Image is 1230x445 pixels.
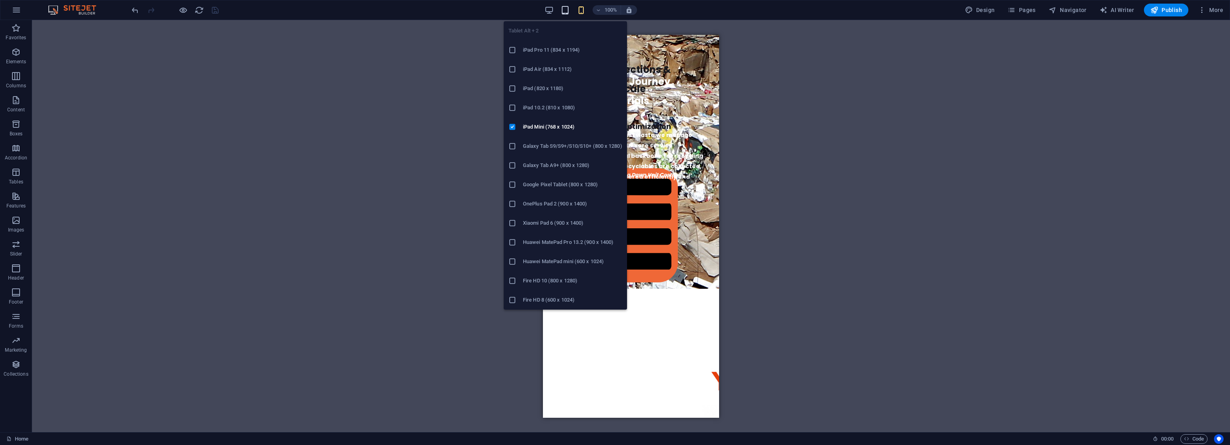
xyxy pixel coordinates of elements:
p: Images [8,227,24,233]
img: Editor Logo [46,5,106,15]
span: AI Writer [1099,6,1134,14]
button: undo [130,5,140,15]
span: Navigator [1049,6,1087,14]
p: Collections [4,371,28,377]
span: Design [965,6,995,14]
h6: iPad Pro 11 (834 x 1194) [523,45,622,55]
button: Usercentrics [1214,434,1224,444]
h6: Galaxy Tab S9/S9+/S10/S10+ (800 x 1280) [523,141,622,151]
p: Forms [9,323,23,329]
h6: OnePlus Pad 2 (900 x 1400) [523,199,622,209]
button: Pages [1004,4,1039,16]
div: Design (Ctrl+Alt+Y) [962,4,998,16]
p: Content [7,107,25,113]
p: Accordion [5,155,27,161]
span: Publish [1150,6,1182,14]
span: : [1167,436,1168,442]
h6: iPad (820 x 1180) [523,84,622,93]
a: Home [6,434,28,444]
span: Code [1184,434,1204,444]
button: More [1195,4,1226,16]
p: Slider [10,251,22,257]
h6: iPad 10.2 (810 x 1080) [523,103,622,113]
p: Tables [9,179,23,185]
button: Design [962,4,998,16]
p: Favorites [6,34,26,41]
button: Code [1180,434,1208,444]
button: AI Writer [1096,4,1138,16]
span: More [1198,6,1223,14]
h6: Galaxy Tab A9+ (800 x 1280) [523,161,622,170]
h6: Xiaomi Pad 6 (900 x 1400) [523,218,622,228]
button: 100% [593,5,621,15]
h6: iPad Mini (768 x 1024) [523,122,622,132]
p: Boxes [10,131,23,137]
h6: Fire HD 10 (800 x 1280) [523,276,622,286]
h6: 100% [605,5,617,15]
p: Marketing [5,347,27,353]
span: 00 00 [1161,434,1174,444]
h6: Huawei MatePad Pro 13.2 (900 x 1400) [523,238,622,247]
h6: Fire HD 8 (600 x 1024) [523,295,622,305]
p: Features [6,203,26,209]
button: Publish [1144,4,1188,16]
span: Pages [1007,6,1035,14]
button: Navigator [1045,4,1090,16]
p: Header [8,275,24,281]
h6: iPad Air (834 x 1112) [523,64,622,74]
p: Footer [9,299,23,305]
p: Elements [6,58,26,65]
h6: Google Pixel Tablet (800 x 1280) [523,180,622,189]
p: Columns [6,83,26,89]
button: reload [194,5,204,15]
h6: Huawei MatePad mini (600 x 1024) [523,257,622,266]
